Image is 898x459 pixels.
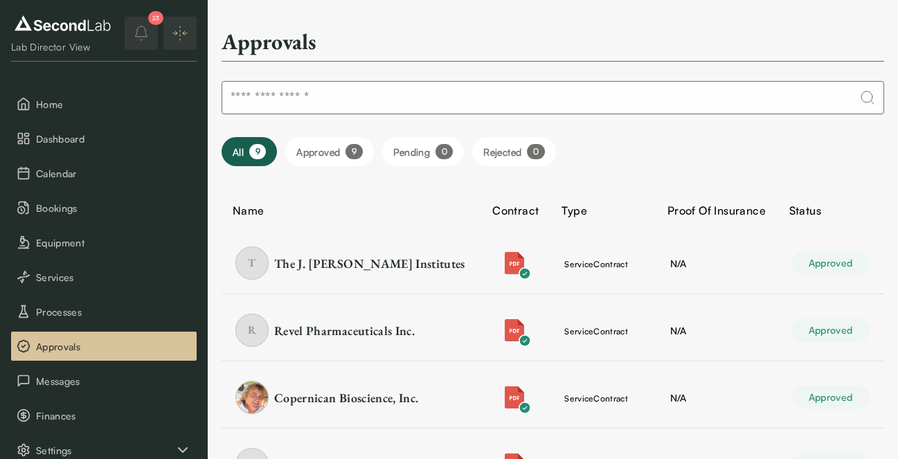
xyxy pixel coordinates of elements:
[11,89,197,118] button: Home
[670,392,687,404] span: N/A
[527,144,544,159] div: 0
[656,194,778,227] th: Proof Of Insurance
[36,132,191,146] span: Dashboard
[564,326,628,336] span: service Contract
[11,297,197,326] button: Processes
[235,381,269,414] img: profile image
[503,252,526,274] img: Attachment icon for pdf
[792,251,870,275] div: Approved
[249,144,266,159] div: 9
[11,40,114,54] div: Lab Director View
[670,258,687,269] span: N/A
[36,97,191,111] span: Home
[163,17,197,50] button: Expand/Collapse sidebar
[11,159,197,188] button: Calendar
[36,374,191,388] span: Messages
[36,166,191,181] span: Calendar
[519,402,531,414] img: Check icon for pdf
[36,339,191,354] span: Approvals
[550,194,656,227] th: Type
[285,137,373,166] button: Filter Approved bookings
[481,194,550,227] th: Contract
[670,325,687,336] span: N/A
[235,381,467,414] a: item Copernican Bioscience, Inc.
[792,386,870,409] div: Approved
[222,28,316,55] h2: Approvals
[36,201,191,215] span: Bookings
[148,11,163,25] div: 23
[222,194,481,227] th: Name
[235,314,467,347] a: item Revel Pharmaceuticals Inc.
[11,332,197,361] button: Approvals
[495,378,534,417] button: Attachment icon for pdfCheck icon for pdf
[36,235,191,250] span: Equipment
[11,262,197,291] button: Services
[519,334,531,347] img: Check icon for pdf
[495,311,534,350] button: Attachment icon for pdfCheck icon for pdf
[235,314,269,347] span: R
[36,305,191,319] span: Processes
[235,246,467,280] a: item The J. David Gladstone Institutes
[503,319,526,341] img: Attachment icon for pdf
[472,137,555,166] button: Filter Rejected bookings
[36,270,191,285] span: Services
[11,366,197,395] button: Messages
[495,244,534,282] button: Attachment icon for pdfCheck icon for pdf
[778,194,884,227] th: Status
[36,443,174,458] span: Settings
[564,393,628,404] span: service Contract
[792,318,870,342] div: Approved
[11,228,197,257] button: Equipment
[435,144,453,159] div: 0
[382,137,465,166] button: Filter Pending bookings
[222,137,277,166] button: Filter all bookings
[519,267,531,280] img: Check icon for pdf
[11,401,197,430] button: Finances
[11,193,197,222] button: Bookings
[125,17,158,50] button: notifications
[564,259,628,269] span: service Contract
[274,255,465,272] div: The J. [PERSON_NAME] Institutes
[503,386,526,408] img: Attachment icon for pdf
[11,124,197,153] button: Dashboard
[11,12,114,35] img: logo
[235,246,269,280] span: T
[36,408,191,423] span: Finances
[345,144,362,159] div: 9
[274,389,418,406] div: Copernican Bioscience, Inc.
[274,322,415,339] div: Revel Pharmaceuticals Inc.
